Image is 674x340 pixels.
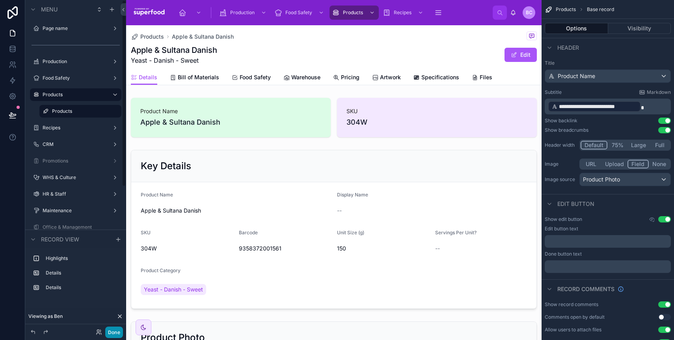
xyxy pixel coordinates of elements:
[330,6,379,20] a: Products
[505,48,537,62] button: Edit
[43,75,109,81] label: Food Safety
[607,141,627,149] button: 75%
[131,70,157,85] a: Details
[131,33,164,41] a: Products
[380,6,427,20] a: Recipes
[545,327,601,333] div: Allow users to attach files
[545,99,671,114] div: scrollable content
[380,73,401,81] span: Artwork
[394,9,411,16] span: Recipes
[601,160,627,168] button: Upload
[545,69,671,83] button: Product Name
[545,89,562,95] label: Subtitle
[545,176,576,183] label: Image source
[46,270,118,276] label: Details
[649,160,670,168] button: None
[291,73,320,81] span: Warehouse
[240,73,271,81] span: Food Safety
[545,226,578,232] label: Edit button text
[43,174,109,181] label: WHS & Culture
[41,6,58,13] span: Menu
[545,216,582,222] label: Show edit button
[43,141,109,148] label: CRM
[170,70,219,86] a: Bill of Materials
[131,45,217,56] h1: Apple & Sultana Danish
[472,70,492,86] a: Files
[132,6,166,19] img: App logo
[581,160,601,168] button: URL
[46,284,118,291] label: Details
[608,23,671,34] button: Visibility
[545,127,588,133] div: Show breadcrumbs
[650,141,670,149] button: Full
[545,301,598,308] div: Show record comments
[25,248,126,302] div: scrollable content
[43,58,109,65] label: Production
[480,73,492,81] span: Files
[372,70,401,86] a: Artwork
[333,70,359,86] a: Pricing
[43,125,109,131] label: Recipes
[341,73,359,81] span: Pricing
[647,89,671,95] span: Markdown
[627,160,649,168] button: Field
[558,72,595,80] span: Product Name
[545,60,671,66] label: Title
[557,285,614,293] span: Record comments
[217,6,270,20] a: Production
[230,9,255,16] span: Production
[556,6,576,13] span: Products
[583,176,620,183] span: Product Photo
[285,9,312,16] span: Food Safety
[52,108,117,114] label: Products
[28,313,63,319] span: Viewing as Ben
[413,70,459,86] a: Specifications
[421,73,459,81] span: Specifications
[46,255,118,262] label: Highlights
[557,44,579,52] span: Header
[232,70,271,86] a: Food Safety
[178,73,219,81] span: Bill of Materials
[545,118,577,124] div: Show backlink
[545,260,671,273] div: scrollable content
[545,251,582,257] label: Done button text
[343,9,363,16] span: Products
[545,23,608,34] button: Options
[581,141,607,149] button: Default
[43,191,109,197] label: HR & Staff
[43,224,120,230] label: Office & Management
[545,161,576,167] label: Image
[545,235,671,248] div: scrollable content
[41,235,79,243] span: Record view
[131,56,217,65] span: Yeast - Danish - Sweet
[43,25,109,32] label: Page name
[587,6,614,13] span: Base record
[43,207,109,214] label: Maintenance
[172,33,234,41] a: Apple & Sultana Danish
[283,70,320,86] a: Warehouse
[579,173,671,186] button: Product Photo
[43,92,106,98] label: Products
[139,73,157,81] span: Details
[557,200,594,208] span: Edit button
[105,327,123,338] button: Done
[172,4,493,21] div: scrollable content
[272,6,328,20] a: Food Safety
[627,141,650,149] button: Large
[545,314,605,320] div: Comments open by default
[545,142,576,148] label: Header width
[43,158,109,164] label: Promotions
